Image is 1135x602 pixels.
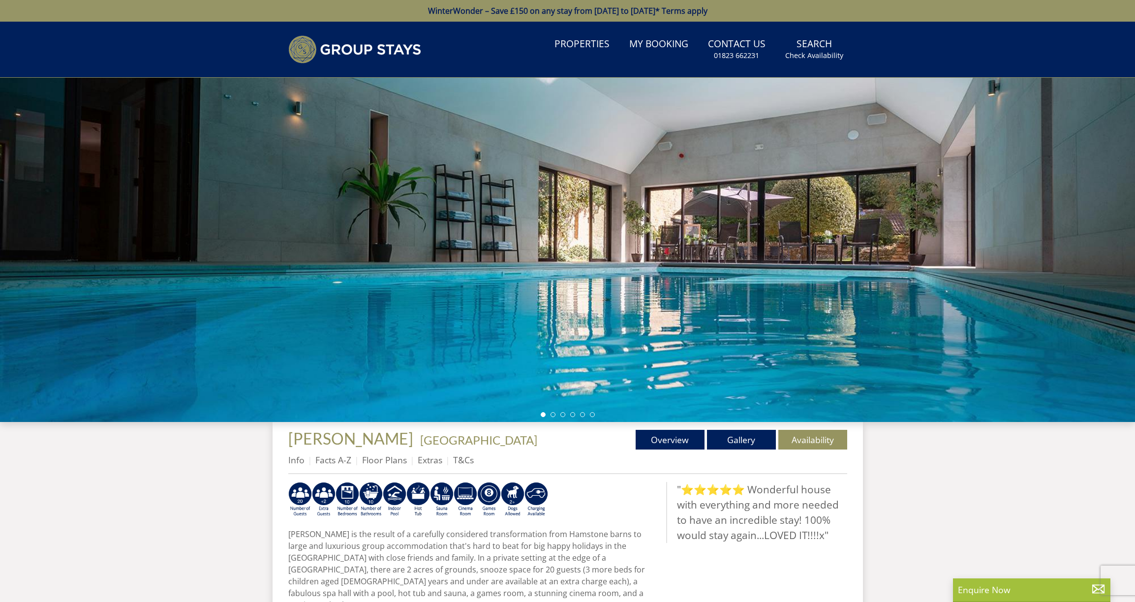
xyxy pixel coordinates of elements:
[416,433,537,447] span: -
[785,51,843,60] small: Check Availability
[418,454,442,466] a: Extras
[288,429,416,448] a: [PERSON_NAME]
[625,33,692,56] a: My Booking
[524,482,548,517] img: AD_4nXcnT2OPG21WxYUhsl9q61n1KejP7Pk9ESVM9x9VetD-X_UXXoxAKaMRZGYNcSGiAsmGyKm0QlThER1osyFXNLmuYOVBV...
[288,429,413,448] span: [PERSON_NAME]
[454,482,477,517] img: AD_4nXd2nb48xR8nvNoM3_LDZbVoAMNMgnKOBj_-nFICa7dvV-HbinRJhgdpEvWfsaax6rIGtCJThxCG8XbQQypTL5jAHI8VF...
[477,482,501,517] img: AD_4nXdrZMsjcYNLGsKuA84hRzvIbesVCpXJ0qqnwZoX5ch9Zjv73tWe4fnFRs2gJ9dSiUubhZXckSJX_mqrZBmYExREIfryF...
[704,33,769,65] a: Contact Us01823 662231
[288,454,305,466] a: Info
[958,583,1105,596] p: Enquire Now
[501,482,524,517] img: AD_4nXfVJ1m9w4EMMbFjuD7zUgI0tuAFSIqlFBxnoOORi2MjIyaBJhe_C7my_EDccl4s4fHEkrSKwLb6ZhQ-Uxcdi3V3QSydP...
[666,482,847,543] blockquote: "⭐⭐⭐⭐⭐ Wonderful house with everything and more needed to have an incredible stay! 100% would sta...
[778,430,847,450] a: Availability
[362,454,407,466] a: Floor Plans
[288,35,421,63] img: Group Stays
[420,433,537,447] a: [GEOGRAPHIC_DATA]
[288,482,312,517] img: AD_4nXex3qvy3sy6BM-Br1RXWWSl0DFPk6qVqJlDEOPMeFX_TIH0N77Wmmkf8Pcs8dCh06Ybzq_lkzmDAO5ABz7s_BDarUBnZ...
[707,430,776,450] a: Gallery
[406,482,430,517] img: AD_4nXcpX5uDwed6-YChlrI2BYOgXwgg3aqYHOhRm0XfZB-YtQW2NrmeCr45vGAfVKUq4uWnc59ZmEsEzoF5o39EWARlT1ewO...
[453,454,474,466] a: T&Cs
[312,482,336,517] img: AD_4nXeXCOE_OdmEy92lFEB9p7nyvg-9T1j8Q7yQMnDgopRzbTNR3Fwoz3levE1lBACinI3iQWtmcm3GLYMw3-AC-bi-kylLi...
[714,51,759,60] small: 01823 662231
[636,430,705,450] a: Overview
[359,482,383,517] img: AD_4nXfvn8RXFi48Si5WD_ef5izgnipSIXhRnV2E_jgdafhtv5bNmI08a5B0Z5Dh6wygAtJ5Dbjjt2cCuRgwHFAEvQBwYj91q...
[383,482,406,517] img: AD_4nXei2dp4L7_L8OvME76Xy1PUX32_NMHbHVSts-g-ZAVb8bILrMcUKZI2vRNdEqfWP017x6NFeUMZMqnp0JYknAB97-jDN...
[315,454,351,466] a: Facts A-Z
[551,33,614,56] a: Properties
[781,33,847,65] a: SearchCheck Availability
[336,482,359,517] img: AD_4nXfZxIz6BQB9SA1qRR_TR-5tIV0ZeFY52bfSYUXaQTY3KXVpPtuuoZT3Ql3RNthdyy4xCUoonkMKBfRi__QKbC4gcM_TO...
[430,482,454,517] img: AD_4nXdjbGEeivCGLLmyT_JEP7bTfXsjgyLfnLszUAQeQ4RcokDYHVBt5R8-zTDbAVICNoGv1Dwc3nsbUb1qR6CAkrbZUeZBN...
